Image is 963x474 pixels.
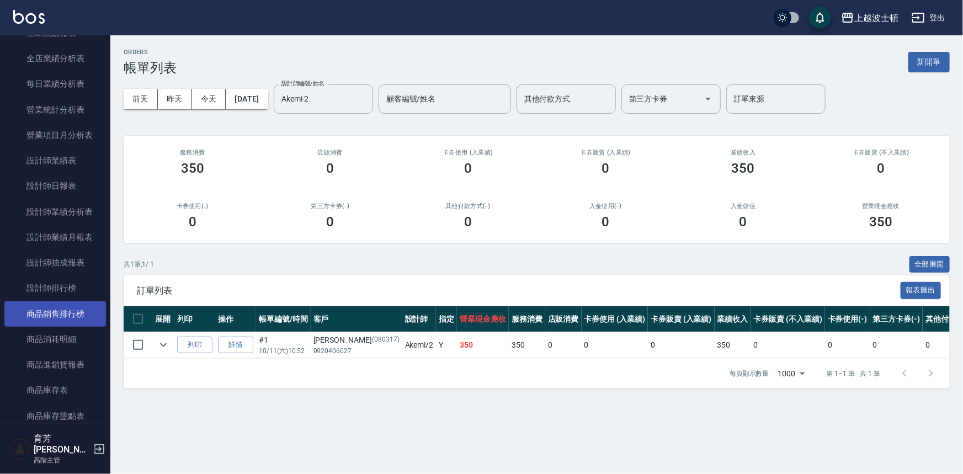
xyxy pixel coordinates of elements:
[699,90,717,108] button: Open
[137,203,248,210] h2: 卡券使用(-)
[732,161,755,176] h3: 350
[908,52,950,72] button: 新開單
[715,332,751,358] td: 350
[739,214,747,230] h3: 0
[313,346,400,356] p: 0920406027
[124,259,154,269] p: 共 1 筆, 1 / 1
[688,203,799,210] h2: 入金儲值
[869,214,892,230] h3: 350
[4,250,106,275] a: 設計師抽成報表
[4,199,106,225] a: 設計師業績分析表
[550,203,662,210] h2: 入金使用(-)
[137,149,248,156] h3: 服務消費
[648,306,715,332] th: 卡券販賣 (入業績)
[648,332,715,358] td: 0
[464,214,472,230] h3: 0
[582,332,648,358] td: 0
[13,10,45,24] img: Logo
[4,327,106,352] a: 商品消耗明細
[877,161,885,176] h3: 0
[901,285,941,295] a: 報表匯出
[4,173,106,199] a: 設計師日報表
[436,306,457,332] th: 指定
[854,11,898,25] div: 上越波士頓
[372,334,400,346] p: (080317)
[124,89,158,109] button: 前天
[281,79,324,88] label: 設計師編號/姓名
[4,148,106,173] a: 設計師業績表
[464,161,472,176] h3: 0
[256,332,311,358] td: #1
[311,306,402,332] th: 客戶
[124,60,177,76] h3: 帳單列表
[275,149,386,156] h2: 店販消費
[4,71,106,97] a: 每日業績分析表
[326,161,334,176] h3: 0
[259,346,308,356] p: 10/11 (六) 10:52
[545,332,582,358] td: 0
[34,455,90,465] p: 高階主管
[4,403,106,429] a: 商品庫存盤點表
[412,203,524,210] h2: 其他付款方式(-)
[457,332,509,358] td: 350
[155,337,172,353] button: expand row
[34,433,90,455] h5: 育芳[PERSON_NAME]
[158,89,192,109] button: 昨天
[545,306,582,332] th: 店販消費
[4,97,106,123] a: 營業統計分析表
[4,275,106,301] a: 設計師排行榜
[402,306,437,332] th: 設計師
[124,49,177,56] h2: ORDERS
[827,369,880,379] p: 第 1–1 筆 共 1 筆
[509,306,545,332] th: 服務消費
[751,306,824,332] th: 卡券販賣 (不入業績)
[189,214,196,230] h3: 0
[826,203,937,210] h2: 營業現金應收
[457,306,509,332] th: 營業現金應收
[602,214,609,230] h3: 0
[901,282,941,299] button: 報表匯出
[825,332,870,358] td: 0
[192,89,226,109] button: 今天
[715,306,751,332] th: 業績收入
[730,369,769,379] p: 每頁顯示數量
[313,334,400,346] div: [PERSON_NAME]
[825,306,870,332] th: 卡券使用(-)
[907,8,950,28] button: 登出
[550,149,662,156] h2: 卡券販賣 (入業績)
[870,306,923,332] th: 第三方卡券(-)
[412,149,524,156] h2: 卡券使用 (入業績)
[256,306,311,332] th: 帳單編號/時間
[909,256,950,273] button: 全部展開
[509,332,545,358] td: 350
[809,7,831,29] button: save
[826,149,937,156] h2: 卡券販賣 (不入業績)
[908,56,950,67] a: 新開單
[774,359,809,388] div: 1000
[402,332,437,358] td: Akemi /2
[218,337,253,354] a: 詳情
[137,285,901,296] span: 訂單列表
[870,332,923,358] td: 0
[275,203,386,210] h2: 第三方卡券(-)
[181,161,204,176] h3: 350
[4,123,106,148] a: 營業項目月分析表
[326,214,334,230] h3: 0
[215,306,256,332] th: 操作
[226,89,268,109] button: [DATE]
[4,301,106,327] a: 商品銷售排行榜
[174,306,215,332] th: 列印
[688,149,799,156] h2: 業績收入
[4,225,106,250] a: 設計師業績月報表
[9,438,31,460] img: Person
[436,332,457,358] td: Y
[837,7,903,29] button: 上越波士頓
[602,161,609,176] h3: 0
[751,332,824,358] td: 0
[152,306,174,332] th: 展開
[4,352,106,377] a: 商品進銷貨報表
[4,46,106,71] a: 全店業績分析表
[177,337,212,354] button: 列印
[582,306,648,332] th: 卡券使用 (入業績)
[4,377,106,403] a: 商品庫存表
